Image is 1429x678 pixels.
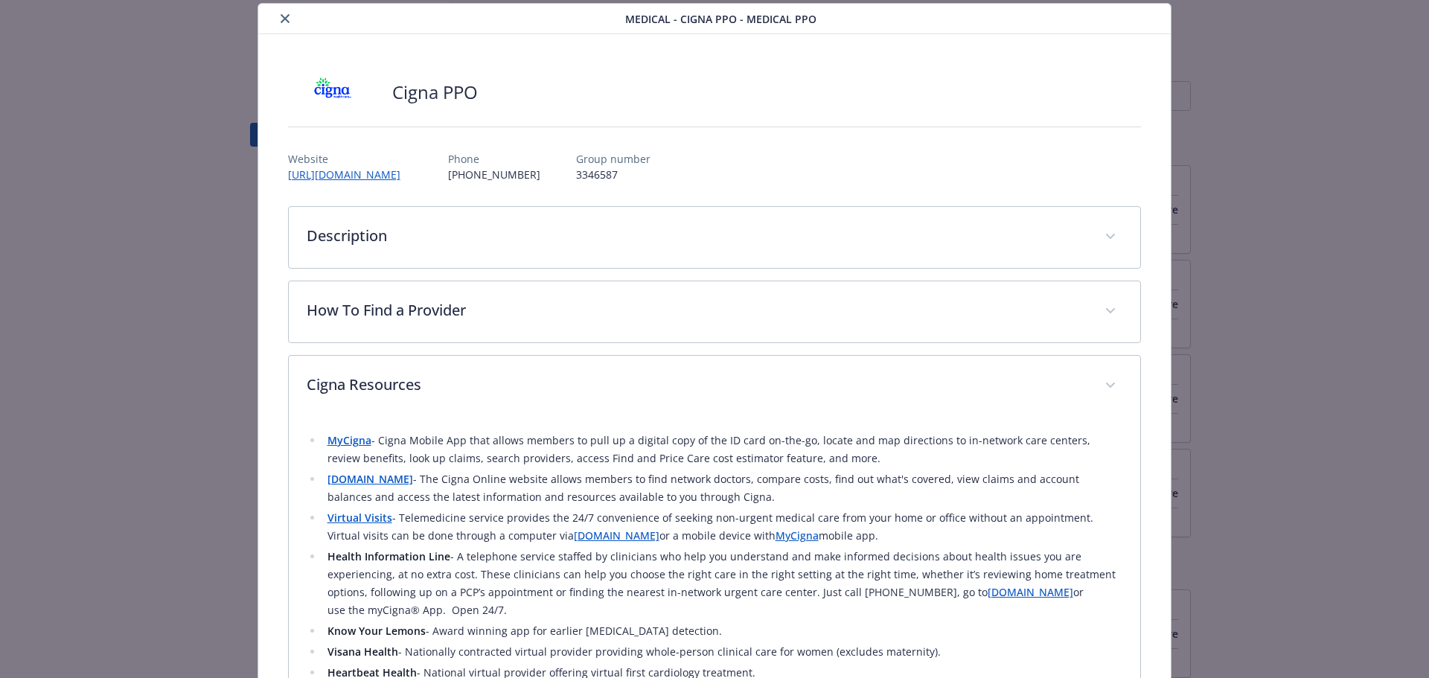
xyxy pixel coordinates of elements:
[307,299,1087,322] p: How To Find a Provider
[323,622,1123,640] li: - Award winning app for earlier [MEDICAL_DATA] detection.
[307,225,1087,247] p: Description
[276,10,294,28] button: close
[307,374,1087,396] p: Cigna Resources
[776,528,819,543] a: MyCigna
[288,151,412,167] p: Website
[327,433,371,447] a: MyCigna
[576,151,650,167] p: Group number
[576,167,650,182] p: 3346587
[289,207,1141,268] div: Description
[327,472,413,486] a: [DOMAIN_NAME]
[288,70,377,115] img: CIGNA
[323,509,1123,545] li: - Telemedicine service provides the 24/7 convenience of seeking non-urgent medical care from your...
[327,645,398,659] strong: Visana Health
[323,643,1123,661] li: - Nationally contracted virtual provider providing whole-person clinical care for women (excludes...
[327,549,450,563] strong: Health Information Line
[288,167,412,182] a: [URL][DOMAIN_NAME]
[448,151,540,167] p: Phone
[323,470,1123,506] li: - The Cigna Online website allows members to find network doctors, compare costs, find out what's...
[988,585,1073,599] a: [DOMAIN_NAME]
[574,528,659,543] a: [DOMAIN_NAME]
[625,11,816,27] span: Medical - Cigna PPO - Medical PPO
[323,432,1123,467] li: - Cigna Mobile App that allows members to pull up a digital copy of the ID card on-the-go, locate...
[289,281,1141,342] div: How To Find a Provider
[323,548,1123,619] li: - A telephone service staffed by clinicians who help you understand and make informed decisions a...
[327,511,392,525] a: Virtual Visits
[392,80,478,105] h2: Cigna PPO
[327,624,426,638] strong: Know Your Lemons
[289,356,1141,417] div: Cigna Resources
[448,167,540,182] p: [PHONE_NUMBER]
